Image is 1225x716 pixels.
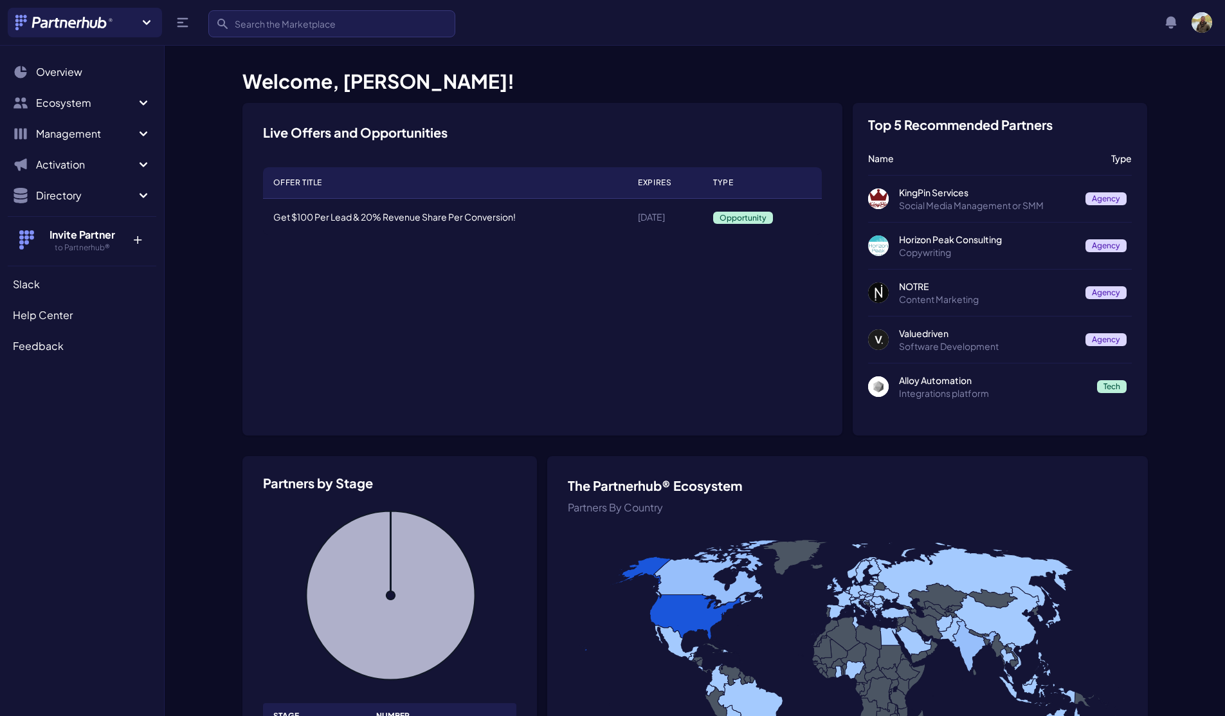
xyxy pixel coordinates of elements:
span: Partners By Country [568,500,663,514]
a: Help Center [8,302,156,328]
span: Ecosystem [36,95,136,111]
h3: Partners by Stage [263,477,517,490]
p: Integrations platform [899,387,1087,399]
img: Alloy Automation [868,376,889,397]
p: Content Marketing [899,293,1076,306]
a: Overview [8,59,156,85]
button: Activation [8,152,156,178]
span: Welcome, [PERSON_NAME]! [242,69,514,93]
a: Get $100 Per Lead & 20% Revenue Share Per Conversion! [273,211,516,223]
button: Invite Partner to Partnerhub® + [8,216,156,263]
img: KingPin Services [868,188,889,209]
p: Alloy Automation [899,374,1087,387]
p: KingPin Services [899,186,1076,199]
span: Agency [1085,286,1127,299]
th: Expires [628,167,703,199]
p: Horizon Peak Consulting [899,233,1076,246]
a: Valuedriven Valuedriven Software Development Agency [868,327,1132,353]
span: Activation [36,157,136,172]
th: Type [703,167,822,199]
img: Partnerhub® Logo [15,15,114,30]
a: NOTRE NOTRE Content Marketing Agency [868,280,1132,306]
img: NOTRE [868,282,889,303]
p: Valuedriven [899,327,1076,340]
p: Copywriting [899,246,1076,259]
h3: The Partnerhub® Ecosystem [568,477,1127,495]
p: Name [868,152,1102,165]
h3: Top 5 Recommended Partners [868,118,1053,131]
span: Feedback [13,338,64,354]
h3: Live Offers and Opportunities [263,124,448,142]
td: [DATE] [628,199,703,235]
span: Agency [1085,192,1127,205]
a: Slack [8,271,156,297]
p: Type [1111,152,1132,165]
img: user photo [1192,12,1212,33]
span: Slack [13,277,40,292]
a: Feedback [8,333,156,359]
img: Horizon Peak Consulting [868,235,889,256]
span: Agency [1085,239,1127,252]
span: Help Center [13,308,73,323]
input: Search the Marketplace [208,10,455,37]
button: Ecosystem [8,90,156,116]
span: Directory [36,188,136,203]
a: KingPin Services KingPin Services Social Media Management or SMM Agency [868,186,1132,212]
button: Directory [8,183,156,208]
span: Agency [1085,333,1127,346]
span: Tech [1097,380,1127,393]
p: Software Development [899,340,1076,353]
span: Opportunity [713,212,773,224]
button: Management [8,121,156,147]
img: Valuedriven [868,329,889,350]
h5: to Partnerhub® [41,243,123,253]
span: Overview [36,64,82,80]
p: + [123,227,151,248]
a: Horizon Peak Consulting Horizon Peak Consulting Copywriting Agency [868,233,1132,259]
p: NOTRE [899,280,1076,293]
span: Management [36,126,136,142]
a: Alloy Automation Alloy Automation Integrations platform Tech [868,374,1132,399]
th: Offer Title [263,167,628,199]
p: Social Media Management or SMM [899,199,1076,212]
h4: Invite Partner [41,227,123,243]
